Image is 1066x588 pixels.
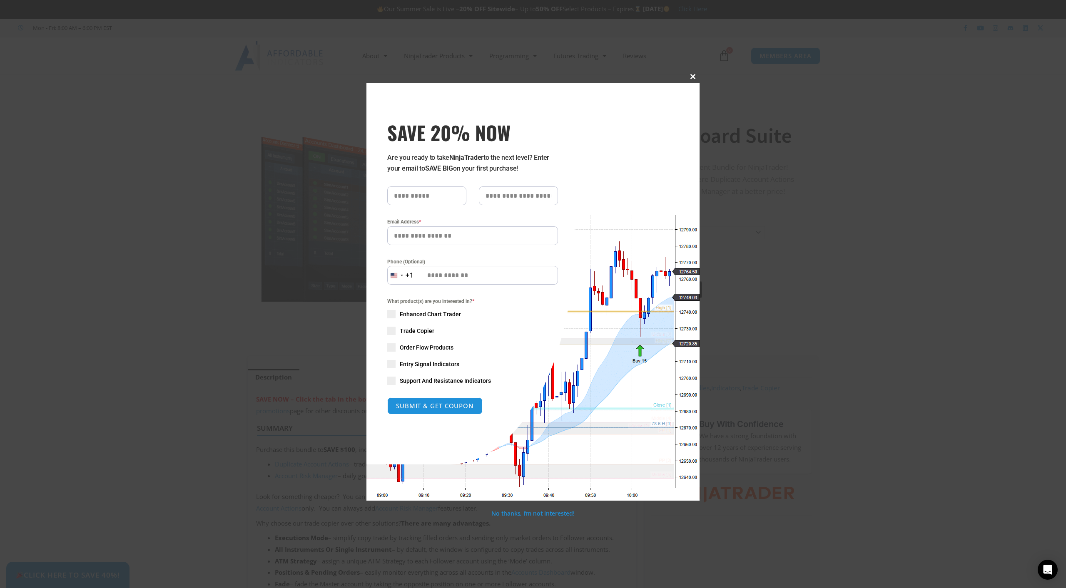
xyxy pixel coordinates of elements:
[387,343,558,352] label: Order Flow Products
[400,360,459,368] span: Entry Signal Indicators
[387,327,558,335] label: Trade Copier
[387,297,558,305] span: What product(s) are you interested in?
[400,343,453,352] span: Order Flow Products
[387,152,558,174] p: Are you ready to take to the next level? Enter your email to on your first purchase!
[400,327,434,335] span: Trade Copier
[387,310,558,318] label: Enhanced Chart Trader
[387,258,558,266] label: Phone (Optional)
[1038,560,1058,580] div: Open Intercom Messenger
[387,121,558,144] span: SAVE 20% NOW
[387,218,558,226] label: Email Address
[449,154,483,161] strong: NinjaTrader
[491,509,574,517] a: No thanks, I’m not interested!
[387,360,558,368] label: Entry Signal Indicators
[400,377,491,385] span: Support And Resistance Indicators
[387,266,414,285] button: Selected country
[387,397,483,414] button: SUBMIT & GET COUPON
[425,164,453,172] strong: SAVE BIG
[400,310,461,318] span: Enhanced Chart Trader
[406,270,414,281] div: +1
[387,377,558,385] label: Support And Resistance Indicators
